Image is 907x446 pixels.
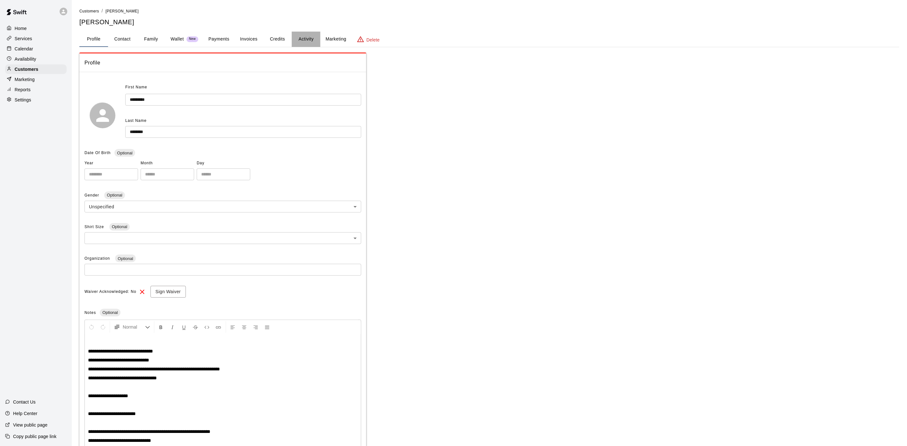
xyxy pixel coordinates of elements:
[5,95,67,105] a: Settings
[108,32,137,47] button: Contact
[79,9,99,13] span: Customers
[5,54,67,64] a: Availability
[227,321,238,333] button: Left Align
[15,86,31,93] p: Reports
[84,201,361,212] div: Unspecified
[213,321,224,333] button: Insert Link
[5,24,67,33] a: Home
[84,256,111,261] span: Organization
[102,8,103,14] li: /
[156,321,166,333] button: Format Bold
[141,158,194,168] span: Month
[203,32,234,47] button: Payments
[79,8,99,13] a: Customers
[137,32,165,47] button: Family
[5,34,67,43] a: Services
[239,321,250,333] button: Center Align
[234,32,263,47] button: Invoices
[79,18,899,26] h5: [PERSON_NAME]
[115,256,135,261] span: Optional
[104,193,125,197] span: Optional
[111,321,153,333] button: Formatting Options
[367,37,380,43] p: Delete
[84,151,111,155] span: Date Of Birth
[13,410,37,417] p: Help Center
[15,56,36,62] p: Availability
[100,310,120,315] span: Optional
[123,324,145,330] span: Normal
[292,32,320,47] button: Activity
[84,193,100,197] span: Gender
[167,321,178,333] button: Format Italics
[263,32,292,47] button: Credits
[109,224,130,229] span: Optional
[5,85,67,94] a: Reports
[320,32,351,47] button: Marketing
[84,287,136,297] span: Waiver Acknowledged: No
[125,118,147,123] span: Last Name
[5,44,67,54] a: Calendar
[15,35,32,42] p: Services
[250,321,261,333] button: Right Align
[187,37,198,41] span: New
[84,225,106,229] span: Shirt Size
[150,286,186,298] button: Sign Waiver
[125,82,147,93] span: First Name
[5,64,67,74] a: Customers
[5,75,67,84] a: Marketing
[13,433,56,440] p: Copy public page link
[79,8,899,15] nav: breadcrumb
[86,321,97,333] button: Undo
[13,399,36,405] p: Contact Us
[98,321,108,333] button: Redo
[15,66,38,72] p: Customers
[15,46,33,52] p: Calendar
[15,97,31,103] p: Settings
[79,32,899,47] div: basic tabs example
[171,36,184,42] p: Wallet
[15,25,27,32] p: Home
[106,9,139,13] span: [PERSON_NAME]
[262,321,273,333] button: Justify Align
[197,158,250,168] span: Day
[190,321,201,333] button: Format Strikethrough
[84,310,96,315] span: Notes
[84,59,361,67] span: Profile
[84,158,138,168] span: Year
[201,321,212,333] button: Insert Code
[13,422,48,428] p: View public page
[15,76,35,83] p: Marketing
[114,151,135,155] span: Optional
[179,321,189,333] button: Format Underline
[79,32,108,47] button: Profile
